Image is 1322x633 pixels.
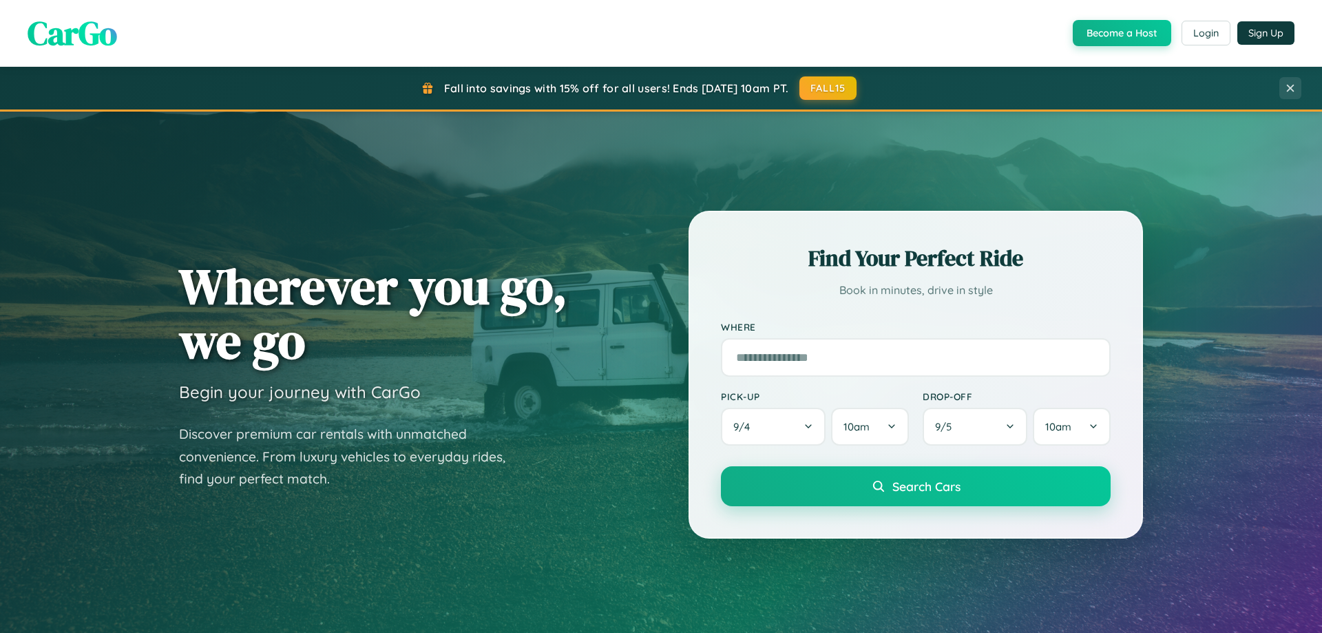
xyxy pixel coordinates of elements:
[179,259,567,368] h1: Wherever you go, we go
[923,408,1027,446] button: 9/5
[179,423,523,490] p: Discover premium car rentals with unmatched convenience. From luxury vehicles to everyday rides, ...
[935,420,958,433] span: 9 / 5
[179,382,421,402] h3: Begin your journey with CarGo
[1237,21,1294,45] button: Sign Up
[444,81,789,95] span: Fall into savings with 15% off for all users! Ends [DATE] 10am PT.
[923,391,1111,402] label: Drop-off
[721,321,1111,333] label: Where
[843,420,870,433] span: 10am
[28,10,117,56] span: CarGo
[1033,408,1111,446] button: 10am
[721,408,826,446] button: 9/4
[733,420,757,433] span: 9 / 4
[721,280,1111,300] p: Book in minutes, drive in style
[721,391,909,402] label: Pick-up
[1045,420,1071,433] span: 10am
[799,76,857,100] button: FALL15
[721,243,1111,273] h2: Find Your Perfect Ride
[831,408,909,446] button: 10am
[721,466,1111,506] button: Search Cars
[1073,20,1171,46] button: Become a Host
[1182,21,1230,45] button: Login
[892,479,961,494] span: Search Cars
